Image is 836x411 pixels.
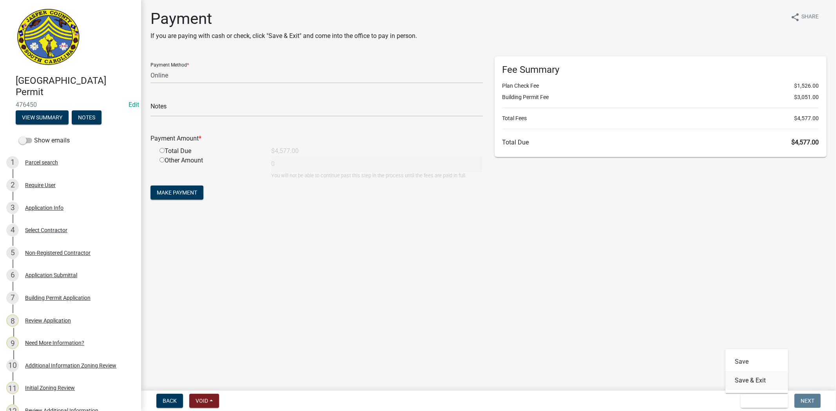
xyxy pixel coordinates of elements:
span: Back [163,398,177,404]
div: 6 [6,269,19,281]
wm-modal-confirm: Edit Application Number [129,101,139,108]
span: $1,526.00 [794,82,819,90]
li: Building Permit Fee [502,93,819,101]
div: Initial Zoning Review [25,385,75,391]
img: Jasper County, South Carolina [16,8,81,67]
div: 4 [6,224,19,236]
span: 476450 [16,101,125,108]
i: share [791,13,800,22]
button: Void [189,394,219,408]
div: 7 [6,292,19,304]
button: shareShare [784,9,825,25]
div: Need More Information? [25,340,84,346]
button: Next [794,394,821,408]
button: Save [725,352,788,371]
li: Total Fees [502,114,819,123]
span: $4,577.00 [791,139,819,146]
div: 5 [6,247,19,259]
button: Save & Exit [741,394,788,408]
div: 9 [6,337,19,349]
span: Make Payment [157,189,197,196]
a: Edit [129,101,139,108]
div: 11 [6,382,19,394]
div: Total Due [154,146,265,156]
button: View Summary [16,110,69,124]
div: 2 [6,179,19,191]
span: Next [801,398,814,404]
li: Plan Check Fee [502,82,819,90]
span: Share [802,13,819,22]
div: Application Info [25,205,63,211]
div: 1 [6,156,19,169]
div: Non-Registered Contractor [25,250,91,256]
div: Payment Amount [145,134,489,143]
div: Additional Information Zoning Review [25,363,116,368]
h6: Total Due [502,139,819,146]
div: 10 [6,359,19,372]
label: Show emails [19,136,70,145]
span: Save & Exit [747,398,777,404]
span: Void [196,398,208,404]
div: Select Contractor [25,227,67,233]
div: 8 [6,314,19,327]
div: Application Submittal [25,272,77,278]
p: If you are paying with cash or check, click "Save & Exit" and come into the office to pay in person. [151,31,417,41]
wm-modal-confirm: Notes [72,115,102,121]
div: Review Application [25,318,71,323]
div: Save & Exit [725,349,788,393]
span: $3,051.00 [794,93,819,101]
h6: Fee Summary [502,64,819,76]
h1: Payment [151,9,417,28]
div: Parcel search [25,160,58,165]
div: Require User [25,182,56,188]
span: $4,577.00 [794,114,819,123]
wm-modal-confirm: Summary [16,115,69,121]
div: 3 [6,202,19,214]
button: Back [156,394,183,408]
button: Make Payment [151,186,203,200]
button: Save & Exit [725,371,788,390]
button: Notes [72,110,102,124]
div: Other Amount [154,156,265,179]
h4: [GEOGRAPHIC_DATA] Permit [16,75,135,98]
div: Building Permit Application [25,295,91,301]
